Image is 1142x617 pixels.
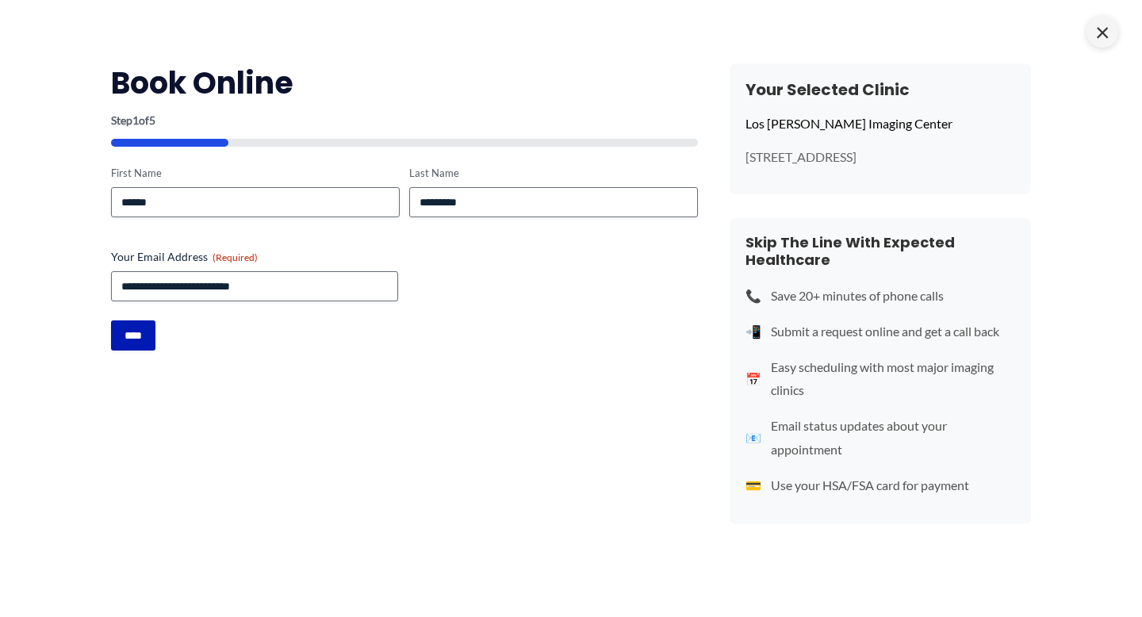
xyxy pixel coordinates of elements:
p: Los [PERSON_NAME] Imaging Center [745,112,1015,136]
h3: Your Selected Clinic [745,79,1015,100]
h4: Skip The Line With Expected Healthcare [745,234,1015,268]
label: First Name [111,166,400,181]
p: [STREET_ADDRESS] [745,148,1015,166]
li: Email status updates about your appointment [745,414,1015,461]
span: 📲 [745,320,761,343]
li: Use your HSA/FSA card for payment [745,473,1015,497]
p: Step of [111,115,698,126]
span: 5 [149,113,155,127]
label: Last Name [409,166,698,181]
span: 1 [132,113,139,127]
span: 📅 [745,367,761,391]
span: (Required) [213,251,258,263]
span: × [1086,16,1118,48]
li: Submit a request online and get a call back [745,320,1015,343]
h2: Book Online [111,63,698,102]
span: 📞 [745,284,761,308]
li: Easy scheduling with most major imaging clinics [745,355,1015,402]
span: 💳 [745,473,761,497]
span: 📧 [745,426,761,450]
label: Your Email Address [111,249,698,265]
li: Save 20+ minutes of phone calls [745,284,1015,308]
